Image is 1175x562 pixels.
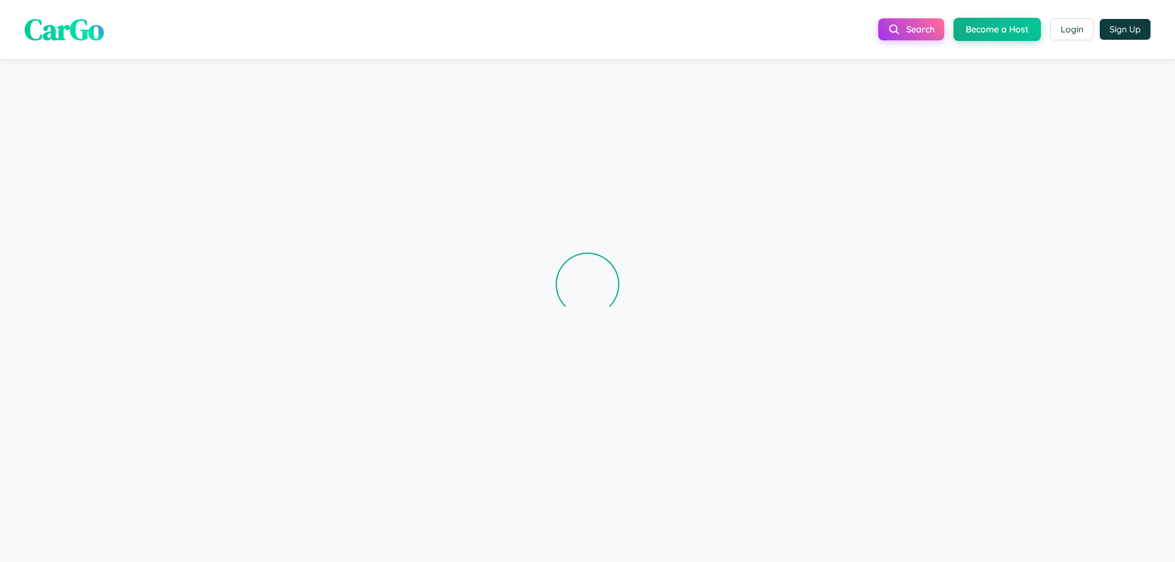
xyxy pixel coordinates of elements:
[1050,18,1094,40] button: Login
[1100,19,1151,40] button: Sign Up
[906,24,934,35] span: Search
[953,18,1041,41] button: Become a Host
[878,18,944,40] button: Search
[24,9,104,50] span: CarGo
